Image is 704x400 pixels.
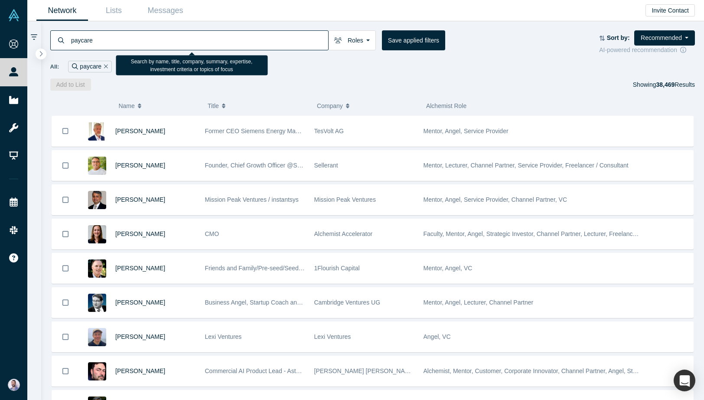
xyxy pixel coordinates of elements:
a: [PERSON_NAME] [115,265,165,272]
span: Alchemist, Mentor, Customer, Corporate Innovator, Channel Partner, Angel, Strategic Investor [424,367,675,374]
div: Showing [633,79,695,91]
button: Invite Contact [645,4,695,16]
img: Vipin Chawla's Profile Image [88,191,106,209]
span: TesVolt AG [314,128,344,134]
img: Ralf Christian's Profile Image [88,122,106,141]
img: Sam Jadali's Account [8,379,20,391]
span: Lexi Ventures [205,333,242,340]
a: [PERSON_NAME] [115,333,165,340]
span: 1Flourish Capital [314,265,360,272]
input: Search by name, title, company, summary, expertise, investment criteria or topics of focus [70,30,328,50]
strong: 38,469 [656,81,675,88]
span: Friends and Family/Pre-seed/Seed Angel and VC Investor [205,265,361,272]
span: All: [50,62,59,71]
a: [PERSON_NAME] [115,299,165,306]
span: Name [118,97,134,115]
button: Bookmark [52,116,79,146]
strong: Sort by: [607,34,630,41]
button: Bookmark [52,151,79,180]
img: Martin Giese's Profile Image [88,294,106,312]
span: Mentor, Angel, VC [424,265,473,272]
button: Recommended [634,30,695,46]
button: Bookmark [52,219,79,249]
span: Sellerant [314,162,338,169]
button: Bookmark [52,253,79,283]
a: [PERSON_NAME] [115,230,165,237]
a: [PERSON_NAME] [115,367,165,374]
button: Save applied filters [382,30,445,50]
span: Cambridge Ventures UG [314,299,381,306]
img: Richard Svinkin's Profile Image [88,362,106,380]
div: AI-powered recommendation [599,46,695,55]
a: [PERSON_NAME] [115,196,165,203]
span: Lexi Ventures [314,333,351,340]
span: Founder, Chief Growth Officer @Sellerant [205,162,317,169]
button: Roles [328,30,376,50]
span: Mentor, Angel, Service Provider [424,128,508,134]
span: Former CEO Siemens Energy Management Division of SIEMENS AG [205,128,391,134]
button: Add to List [50,79,91,91]
span: Alchemist Role [426,102,466,109]
img: Alchemist Vault Logo [8,9,20,21]
span: Mentor, Angel, Lecturer, Channel Partner [424,299,534,306]
img: Devon Crews's Profile Image [88,225,106,243]
a: Network [36,0,88,21]
span: [PERSON_NAME] [PERSON_NAME] Capital [314,367,437,374]
button: Bookmark [52,356,79,386]
span: Mission Peak Ventures / instantsys [205,196,299,203]
button: Bookmark [52,322,79,352]
button: Company [317,97,417,115]
img: Kenan Rappuchi's Profile Image [88,157,106,175]
button: Remove Filter [101,62,108,72]
a: [PERSON_NAME] [115,162,165,169]
span: Angel, VC [424,333,451,340]
button: Bookmark [52,288,79,318]
span: Commercial AI Product Lead - Astellas & Angel Investor - [PERSON_NAME] [PERSON_NAME] Capital, Alc... [205,367,527,374]
img: David Lane's Profile Image [88,259,106,278]
a: [PERSON_NAME] [115,128,165,134]
span: Results [656,81,695,88]
button: Title [208,97,308,115]
span: CMO [205,230,219,237]
button: Name [118,97,199,115]
a: Messages [140,0,191,21]
span: Company [317,97,343,115]
span: Mentor, Angel, Service Provider, Channel Partner, VC [424,196,567,203]
div: paycare [68,61,111,72]
img: Jonah Probell's Profile Image [88,328,106,346]
span: Alchemist Accelerator [314,230,373,237]
span: Mission Peak Ventures [314,196,376,203]
button: Bookmark [52,185,79,215]
span: Mentor, Lecturer, Channel Partner, Service Provider, Freelancer / Consultant [424,162,629,169]
a: Lists [88,0,140,21]
span: Business Angel, Startup Coach and best-selling author [205,299,352,306]
span: Title [208,97,219,115]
